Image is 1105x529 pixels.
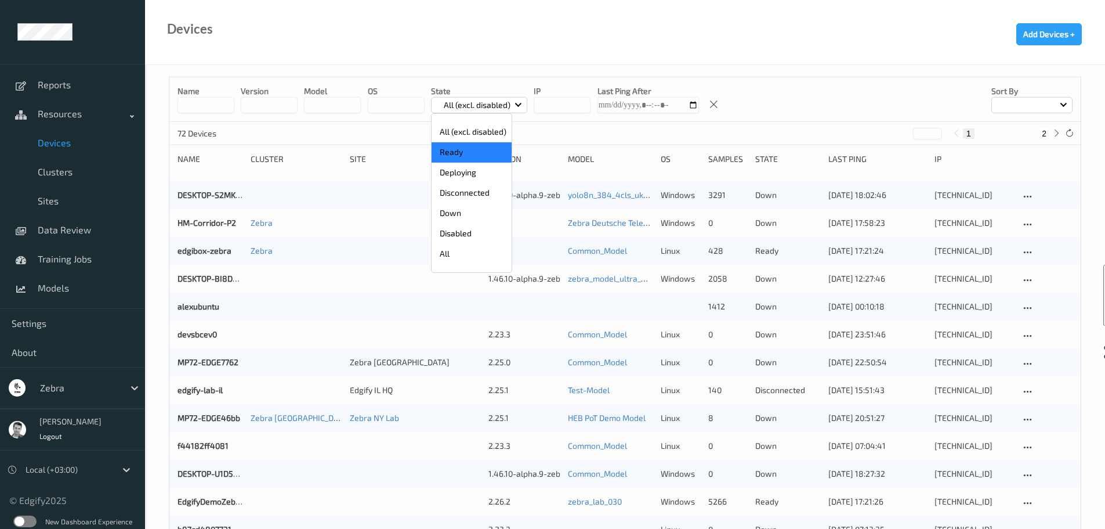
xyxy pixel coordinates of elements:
div: Devices [167,23,213,35]
a: edgify-lab-il [177,385,223,395]
p: ready [755,496,820,508]
p: Last Ping After [597,85,699,97]
div: 3291 [708,189,747,201]
div: ip [934,153,1013,165]
p: disconnected [755,384,820,396]
p: linux [661,384,700,396]
div: version [488,153,560,165]
p: linux [661,329,700,340]
p: version [241,85,298,97]
div: [TECHNICAL_ID] [934,301,1013,312]
div: [DATE] 12:27:46 [828,273,926,285]
p: windows [661,189,700,201]
p: Name [177,85,234,97]
p: down [755,440,820,452]
p: down [755,301,820,312]
div: 428 [708,245,747,257]
div: 0 [708,329,747,340]
div: [TECHNICAL_ID] [934,496,1013,508]
div: Last Ping [828,153,926,165]
div: [DATE] 18:02:46 [828,189,926,201]
div: 2.23.3 [488,440,560,452]
div: [DATE] 22:50:54 [828,357,926,368]
div: [DATE] 17:21:26 [828,496,926,508]
a: Common_Model [568,469,627,478]
p: 72 Devices [177,128,265,139]
div: [TECHNICAL_ID] [934,468,1013,480]
p: windows [661,496,700,508]
div: 5266 [708,496,747,508]
div: [TECHNICAL_ID] [934,273,1013,285]
p: windows [661,217,700,229]
div: [TECHNICAL_ID] [934,412,1013,424]
div: [DATE] 17:58:23 [828,217,926,229]
p: down [755,273,820,285]
div: 1.46.10-alpha.9-zebra_cape_town [488,273,560,285]
p: down [755,468,820,480]
div: [TECHNICAL_ID] [934,440,1013,452]
div: [DATE] 23:51:46 [828,329,926,340]
div: 0 [708,440,747,452]
div: 2.25.1 [488,412,560,424]
a: HEB PoT Demo Model [568,413,646,423]
div: [TECHNICAL_ID] [934,384,1013,396]
a: Common_Model [568,441,627,451]
div: [DATE] 00:10:18 [828,301,926,312]
a: Common_Model [568,357,627,367]
p: IP [534,85,590,97]
div: Model [568,153,653,165]
p: linux [661,440,700,452]
div: [TECHNICAL_ID] [934,357,1013,368]
div: OS [661,153,700,165]
div: Edgify IL HQ [350,384,480,396]
div: State [755,153,820,165]
div: 0 [708,468,747,480]
div: Samples [708,153,747,165]
div: 1.46.10-alpha.9-zebra_cape_town [488,468,560,480]
a: DESKTOP-S2MKSFO [177,190,250,200]
a: zebra_model_ultra_detector3 [568,274,678,283]
a: DESKTOP-BI8D2E0 [177,274,247,283]
p: ready [755,245,820,257]
div: 2.23.3 [488,329,560,340]
div: 2.25.1 [488,245,560,257]
a: Common_Model [568,246,627,255]
a: alexubuntu [177,301,219,311]
a: zebra_lab_030 [568,496,622,506]
a: DESKTOP-U1D5Q6T [177,469,248,478]
div: [TECHNICAL_ID] [934,329,1013,340]
div: 2.25.1 [488,384,560,396]
p: down [755,329,820,340]
p: Disconnected [432,183,512,203]
div: Cluster [251,153,342,165]
p: model [304,85,361,97]
p: windows [661,468,700,480]
a: EdgifyDemoZebraZEC [177,496,258,506]
button: Add Devices + [1016,23,1082,45]
a: Zebra NY Lab [350,413,399,423]
div: Zebra [GEOGRAPHIC_DATA] [350,357,480,368]
div: 1412 [708,301,747,312]
a: HM-Corridor-P2 [177,218,236,228]
a: Common_Model [568,329,627,339]
a: MP72-EDGE7762 [177,357,238,367]
div: [TECHNICAL_ID] [934,245,1013,257]
a: MP72-EDGE46bb [177,413,240,423]
p: Ready [432,142,512,163]
p: All [432,244,512,264]
div: [DATE] 07:04:41 [828,440,926,452]
p: Down [432,203,512,224]
div: Site [350,153,480,165]
a: Zebra [251,218,273,228]
p: windows [661,273,700,285]
button: 1 [963,128,974,139]
div: 2.26.2 [488,496,560,508]
a: Zebra Deutsche Telekom Demo [DATE] (v2) [DATE] 15:18 Auto Save [568,218,810,228]
p: Sort by [991,85,1073,97]
div: Name [177,153,242,165]
div: 2058 [708,273,747,285]
p: linux [661,412,700,424]
div: 0 [708,357,747,368]
div: 1.46.10-alpha.9-zebra_cape_town [488,189,560,201]
a: devsbcev0 [177,329,217,339]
